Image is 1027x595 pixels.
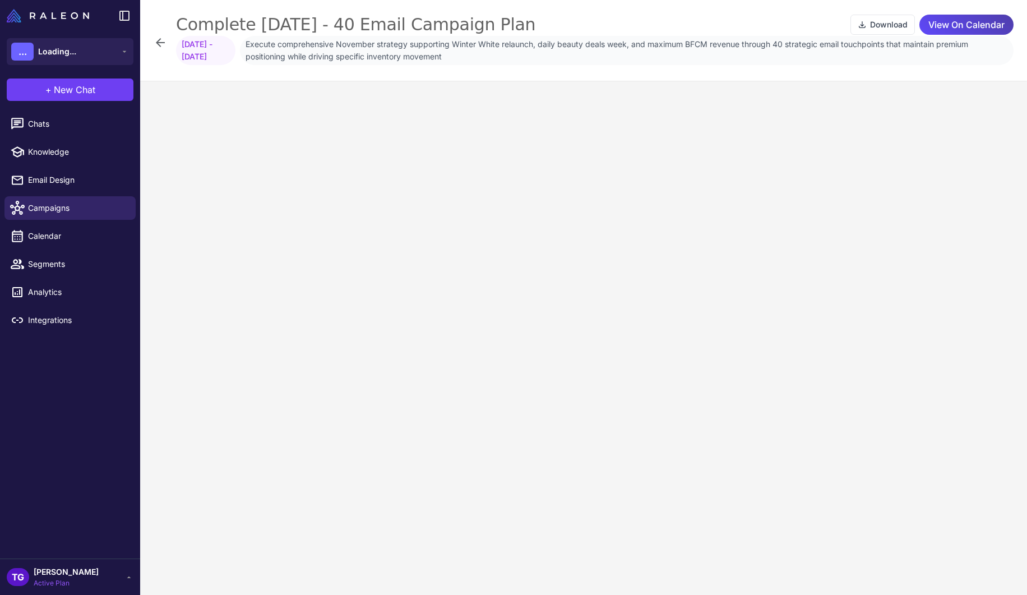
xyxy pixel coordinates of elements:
[928,15,1005,35] span: View On Calendar
[28,314,127,326] span: Integrations
[4,280,136,304] a: Analytics
[4,308,136,332] a: Integrations
[28,286,127,298] span: Analytics
[34,578,99,588] span: Active Plan
[4,252,136,276] a: Segments
[7,568,29,586] div: TG
[11,43,34,61] div: ...
[28,258,127,270] span: Segments
[176,36,235,65] span: [DATE] - [DATE]
[45,83,52,96] span: +
[28,202,127,214] span: Campaigns
[176,13,535,36] div: Complete [DATE] - 40 Email Campaign Plan
[7,79,133,101] button: +New Chat
[4,224,136,248] a: Calendar
[28,146,127,158] span: Knowledge
[4,112,136,136] a: Chats
[54,83,95,96] span: New Chat
[28,118,127,130] span: Chats
[850,15,915,35] button: Download
[38,45,76,58] span: Loading...
[7,9,94,22] a: Raleon Logo
[4,168,136,192] a: Email Design
[4,140,136,164] a: Knowledge
[4,196,136,220] a: Campaigns
[28,174,127,186] span: Email Design
[240,36,1014,65] span: Execute comprehensive November strategy supporting Winter White relaunch, daily beauty deals week...
[28,230,127,242] span: Calendar
[34,566,99,578] span: [PERSON_NAME]
[7,9,89,22] img: Raleon Logo
[7,38,133,65] button: ...Loading...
